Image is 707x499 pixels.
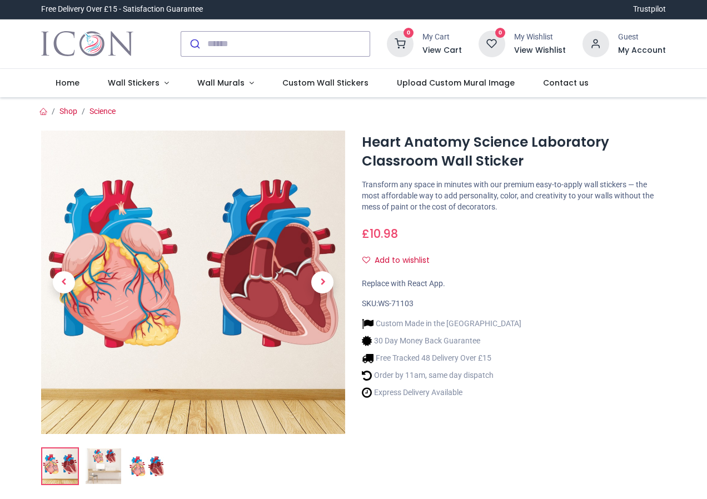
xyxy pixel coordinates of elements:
a: Shop [59,107,77,116]
h1: Heart Anatomy Science Laboratory Classroom Wall Sticker [362,133,666,171]
a: Next [300,176,345,389]
div: My Wishlist [514,32,566,43]
a: Wall Stickers [94,69,183,98]
div: SKU: [362,298,666,310]
li: Order by 11am, same day dispatch [362,370,521,381]
li: Express Delivery Available [362,387,521,398]
li: 30 Day Money Back Guarantee [362,335,521,347]
span: £ [362,226,398,242]
span: Home [56,77,79,88]
a: Science [89,107,116,116]
a: Previous [41,176,87,389]
button: Add to wishlistAdd to wishlist [362,251,439,270]
div: My Cart [422,32,462,43]
p: Transform any space in minutes with our premium easy-to-apply wall stickers — the most affordable... [362,179,666,212]
a: 0 [387,38,414,47]
span: Wall Murals [197,77,245,88]
a: My Account [618,45,666,56]
div: Free Delivery Over £15 - Satisfaction Guarantee [41,4,203,15]
span: WS-71103 [378,299,414,308]
a: Wall Murals [183,69,268,98]
img: Heart Anatomy Science Laboratory Classroom Wall Sticker [42,448,78,484]
a: 0 [479,38,505,47]
a: View Cart [422,45,462,56]
img: WS-71103-03 [129,448,165,484]
span: Next [311,271,333,293]
span: Custom Wall Stickers [282,77,369,88]
li: Custom Made in the [GEOGRAPHIC_DATA] [362,318,521,330]
sup: 0 [495,28,506,38]
div: Replace with React App. [362,278,666,290]
a: Trustpilot [633,4,666,15]
span: Wall Stickers [108,77,160,88]
button: Submit [181,32,207,56]
a: View Wishlist [514,45,566,56]
span: Contact us [543,77,589,88]
a: Logo of Icon Wall Stickers [41,28,133,59]
img: WS-71103-02 [86,448,121,484]
i: Add to wishlist [362,256,370,264]
div: Guest [618,32,666,43]
span: 10.98 [370,226,398,242]
img: Icon Wall Stickers [41,28,133,59]
sup: 0 [404,28,414,38]
span: Upload Custom Mural Image [397,77,515,88]
span: Previous [53,271,75,293]
img: Heart Anatomy Science Laboratory Classroom Wall Sticker [41,131,345,435]
li: Free Tracked 48 Delivery Over £15 [362,352,521,364]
